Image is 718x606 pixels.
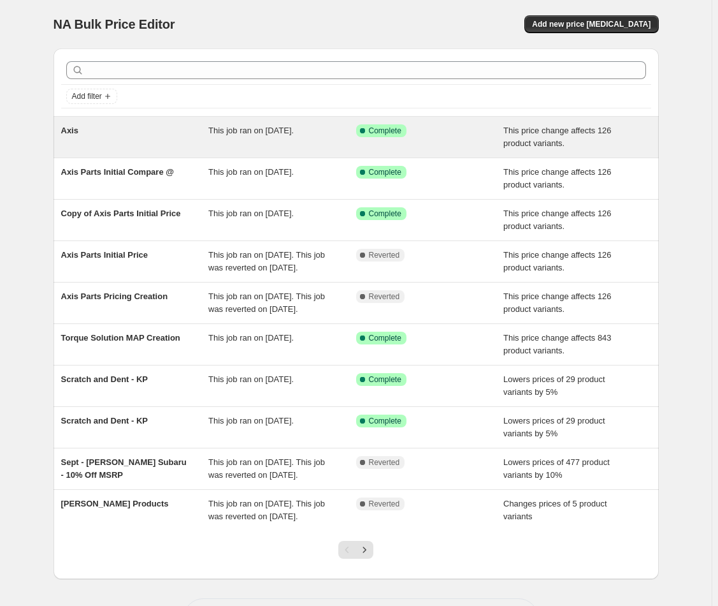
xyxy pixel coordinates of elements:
span: Axis Parts Initial Price [61,250,148,260]
span: Axis Parts Pricing Creation [61,292,168,301]
span: This job ran on [DATE]. [208,126,294,135]
button: Next [355,541,373,559]
span: This job ran on [DATE]. [208,333,294,343]
span: Add filter [72,91,102,101]
span: This price change affects 126 product variants. [503,209,612,231]
span: Reverted [369,292,400,302]
span: This job ran on [DATE]. This job was reverted on [DATE]. [208,250,325,272]
span: [PERSON_NAME] Products [61,499,169,508]
span: Scratch and Dent - KP [61,416,148,425]
span: Reverted [369,457,400,468]
span: This job ran on [DATE]. [208,416,294,425]
span: This price change affects 126 product variants. [503,250,612,272]
span: Complete [369,167,401,177]
span: Scratch and Dent - KP [61,374,148,384]
span: This job ran on [DATE]. This job was reverted on [DATE]. [208,292,325,314]
span: Reverted [369,250,400,260]
span: This job ran on [DATE]. This job was reverted on [DATE]. [208,457,325,480]
span: This price change affects 843 product variants. [503,333,612,355]
span: This price change affects 126 product variants. [503,126,612,148]
span: Complete [369,374,401,385]
span: This job ran on [DATE]. This job was reverted on [DATE]. [208,499,325,521]
button: Add new price [MEDICAL_DATA] [524,15,658,33]
span: Sept - [PERSON_NAME] Subaru - 10% Off MSRP [61,457,187,480]
span: Add new price [MEDICAL_DATA] [532,19,650,29]
nav: Pagination [338,541,373,559]
span: Lowers prices of 477 product variants by 10% [503,457,610,480]
span: This price change affects 126 product variants. [503,292,612,314]
span: Complete [369,126,401,136]
span: Lowers prices of 29 product variants by 5% [503,374,605,397]
span: Changes prices of 5 product variants [503,499,607,521]
button: Add filter [66,89,117,104]
span: This price change affects 126 product variants. [503,167,612,189]
span: This job ran on [DATE]. [208,374,294,384]
span: Lowers prices of 29 product variants by 5% [503,416,605,438]
span: Reverted [369,499,400,509]
span: Complete [369,209,401,219]
span: Copy of Axis Parts Initial Price [61,209,181,218]
span: Torque Solution MAP Creation [61,333,180,343]
span: NA Bulk Price Editor [54,17,175,31]
span: This job ran on [DATE]. [208,209,294,218]
span: Complete [369,333,401,343]
span: Axis Parts Initial Compare @ [61,167,174,177]
span: This job ran on [DATE]. [208,167,294,177]
span: Complete [369,416,401,426]
span: Axis [61,126,78,135]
